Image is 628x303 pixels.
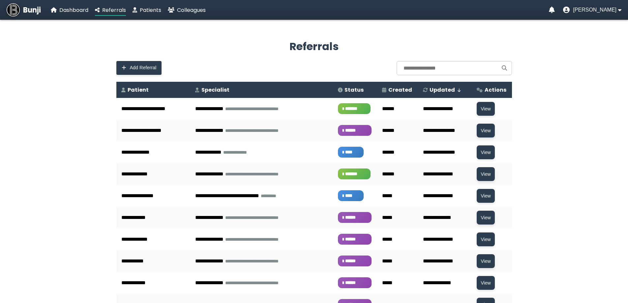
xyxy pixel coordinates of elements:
th: Created [377,82,418,98]
th: Updated [418,82,472,98]
th: Status [333,82,377,98]
a: Referrals [95,6,126,14]
th: Actions [472,82,512,98]
button: View [477,102,494,116]
button: View [477,189,494,203]
img: Bunji Dental Referral Management [7,3,20,16]
span: Colleagues [177,6,206,14]
button: View [477,276,494,290]
span: Patients [140,6,161,14]
button: View [477,145,494,159]
button: View [477,211,494,225]
button: View [477,232,494,246]
button: View [477,124,494,137]
a: Bunji [7,3,41,16]
span: Referrals [102,6,126,14]
span: Dashboard [59,6,88,14]
button: View [477,254,494,268]
button: User menu [563,7,621,13]
th: Patient [116,82,190,98]
a: Patients [133,6,161,14]
th: Specialist [190,82,333,98]
button: Add Referral [116,61,162,75]
button: View [477,167,494,181]
span: [PERSON_NAME] [573,7,616,13]
span: Add Referral [130,65,157,71]
a: Notifications [549,7,555,13]
a: Dashboard [51,6,88,14]
h2: Referrals [116,39,512,54]
span: Bunji [23,5,41,15]
a: Colleagues [168,6,206,14]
